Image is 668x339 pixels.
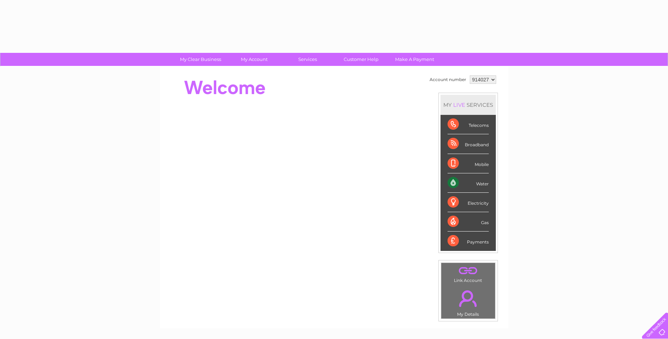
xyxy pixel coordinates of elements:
div: Payments [448,232,489,251]
td: My Details [441,284,495,319]
div: Mobile [448,154,489,173]
div: Telecoms [448,115,489,134]
a: . [443,286,493,311]
td: Account number [428,74,468,86]
div: Gas [448,212,489,232]
a: Services [279,53,337,66]
a: Make A Payment [386,53,444,66]
a: My Clear Business [171,53,230,66]
div: MY SERVICES [441,95,496,115]
a: Customer Help [332,53,390,66]
td: Link Account [441,263,495,285]
a: . [443,265,493,277]
div: Water [448,173,489,193]
div: Broadband [448,134,489,154]
a: My Account [225,53,283,66]
div: Electricity [448,193,489,212]
div: LIVE [452,101,467,108]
